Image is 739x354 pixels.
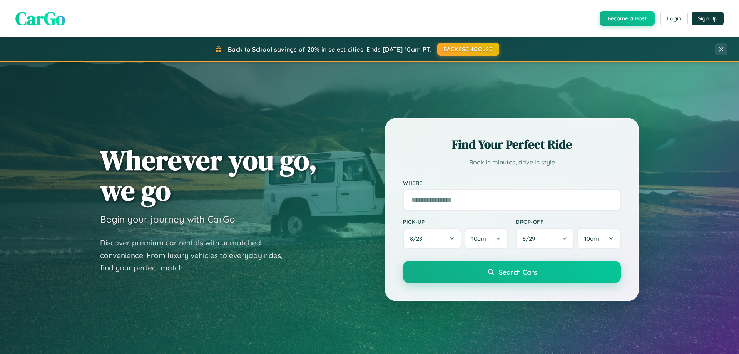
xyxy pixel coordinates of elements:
label: Drop-off [516,218,621,225]
button: 10am [465,228,508,249]
button: BACK2SCHOOL20 [437,43,499,56]
h1: Wherever you go, we go [100,145,317,206]
span: 8 / 29 [523,235,539,242]
button: Sign Up [692,12,724,25]
p: Book in minutes, drive in style [403,157,621,168]
span: CarGo [15,6,65,31]
button: Search Cars [403,261,621,283]
button: Become a Host [600,11,655,26]
label: Where [403,180,621,186]
h2: Find Your Perfect Ride [403,136,621,153]
span: 10am [584,235,599,242]
button: Login [660,12,688,25]
span: 8 / 28 [410,235,426,242]
span: 10am [471,235,486,242]
h3: Begin your journey with CarGo [100,213,235,225]
p: Discover premium car rentals with unmatched convenience. From luxury vehicles to everyday rides, ... [100,237,293,274]
label: Pick-up [403,218,508,225]
button: 8/29 [516,228,574,249]
span: Search Cars [499,268,537,276]
span: Back to School savings of 20% in select cities! Ends [DATE] 10am PT. [228,45,431,53]
button: 8/28 [403,228,461,249]
button: 10am [577,228,621,249]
